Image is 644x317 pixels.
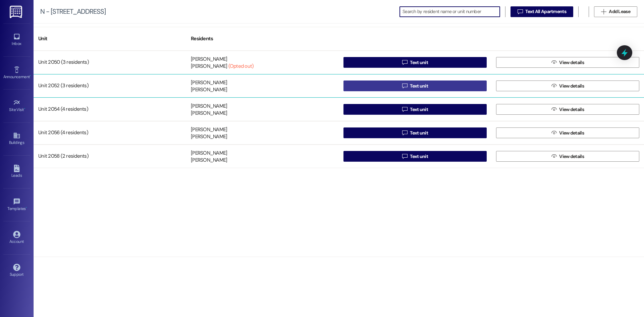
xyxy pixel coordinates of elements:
button: View details [496,57,639,68]
div: [PERSON_NAME] [191,134,227,141]
span: View details [559,129,584,137]
span: View details [559,153,584,160]
span: Text unit [410,129,428,137]
button: Add Lease [594,6,637,17]
i:  [551,107,556,112]
i:  [551,83,556,89]
span: • [30,73,31,78]
i:  [402,107,407,112]
span: • [24,106,25,111]
i:  [551,130,556,136]
button: View details [496,127,639,138]
button: Text unit [343,151,487,162]
div: Residents [186,31,339,47]
button: View details [496,104,639,115]
div: [PERSON_NAME] [191,110,227,117]
button: Text unit [343,104,487,115]
button: Text unit [343,81,487,91]
i:  [402,154,407,159]
div: [PERSON_NAME] [191,56,227,63]
span: Add Lease [609,8,630,15]
i:  [601,9,606,14]
div: Unit 2052 (3 residents) [34,79,186,93]
div: Unit 2056 (4 residents) [34,126,186,140]
a: Templates • [3,196,30,214]
i:  [518,9,523,14]
button: View details [496,151,639,162]
span: View details [559,83,584,90]
button: Text unit [343,127,487,138]
span: View details [559,106,584,113]
i:  [551,60,556,65]
a: Buildings [3,130,30,148]
button: Text unit [343,57,487,68]
button: View details [496,81,639,91]
span: Text unit [410,106,428,113]
div: [PERSON_NAME] [191,150,227,157]
span: View details [559,59,584,66]
a: Account [3,229,30,247]
a: Support [3,262,30,280]
span: Text unit [410,59,428,66]
div: N - [STREET_ADDRESS] [40,8,106,15]
a: Site Visit • [3,97,30,115]
a: Inbox [3,31,30,49]
div: Unit 2054 (4 residents) [34,103,186,116]
div: [PERSON_NAME] [191,87,227,94]
i:  [551,154,556,159]
i:  [402,60,407,65]
div: Unit 2050 (3 residents) [34,56,186,69]
a: Leads [3,163,30,181]
span: Text unit [410,83,428,90]
span: Text All Apartments [525,8,566,15]
img: ResiDesk Logo [10,6,23,18]
div: Unit [34,31,186,47]
span: • [26,205,27,210]
div: [PERSON_NAME] [191,103,227,110]
i:  [402,83,407,89]
div: [PERSON_NAME] [191,79,227,86]
div: Unit 2058 (2 residents) [34,150,186,163]
input: Search by resident name or unit number [402,7,500,16]
button: Text All Apartments [511,6,573,17]
div: [PERSON_NAME] [191,126,227,133]
i:  [402,130,407,136]
div: [PERSON_NAME] [191,157,227,164]
span: Text unit [410,153,428,160]
div: [PERSON_NAME] [191,63,254,75]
